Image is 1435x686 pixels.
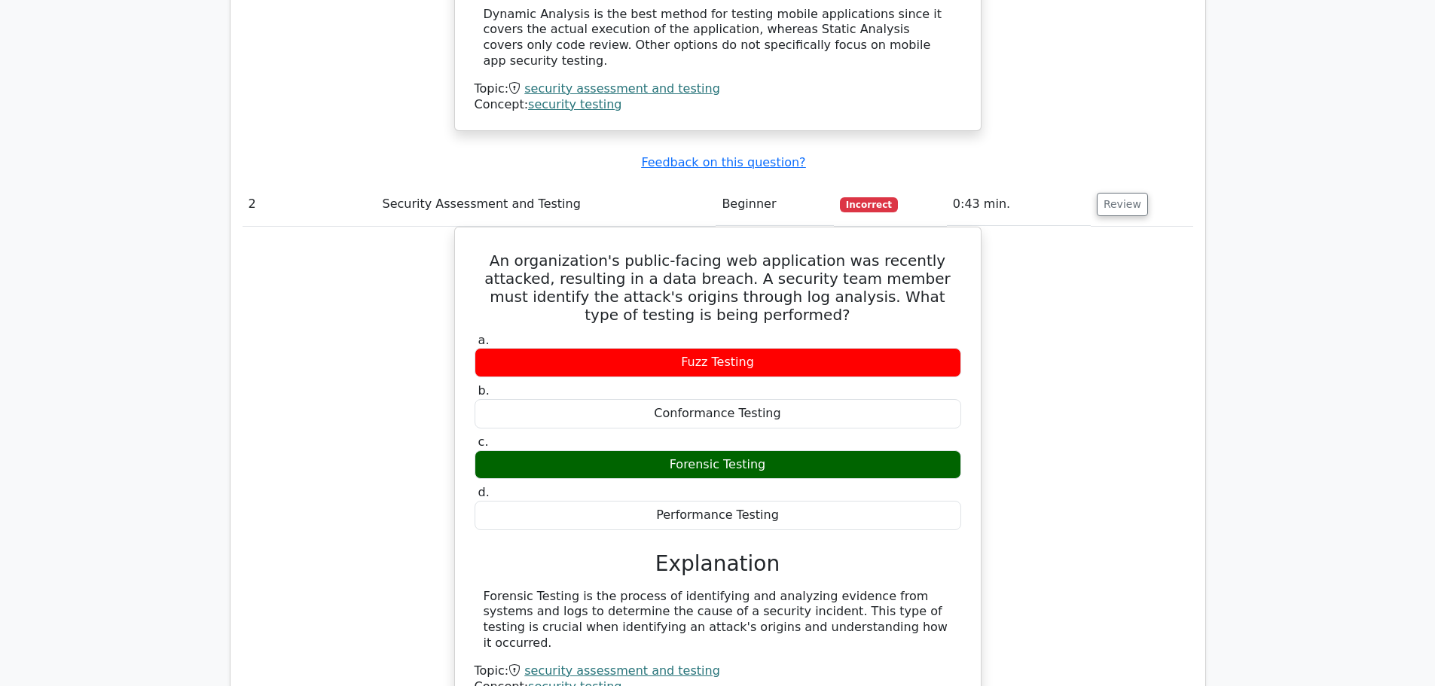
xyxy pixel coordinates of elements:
div: Topic: [475,663,961,679]
a: security assessment and testing [524,663,720,678]
span: c. [478,434,489,449]
h5: An organization's public-facing web application was recently attacked, resulting in a data breach... [473,252,963,324]
td: Security Assessment and Testing [377,183,716,226]
span: Incorrect [840,197,898,212]
div: Fuzz Testing [475,348,961,377]
span: a. [478,333,490,347]
td: 0:43 min. [947,183,1091,226]
div: Concept: [475,97,961,113]
div: Forensic Testing is the process of identifying and analyzing evidence from systems and logs to de... [484,589,952,651]
td: 2 [243,183,377,226]
button: Review [1097,193,1148,216]
div: Topic: [475,81,961,97]
a: security assessment and testing [524,81,720,96]
div: Dynamic Analysis is the best method for testing mobile applications since it covers the actual ex... [484,7,952,69]
span: b. [478,383,490,398]
div: Conformance Testing [475,399,961,428]
h3: Explanation [484,551,952,577]
span: d. [478,485,490,499]
div: Performance Testing [475,501,961,530]
a: Feedback on this question? [641,155,805,169]
td: Beginner [716,183,834,226]
a: security testing [528,97,621,111]
div: Forensic Testing [475,450,961,480]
